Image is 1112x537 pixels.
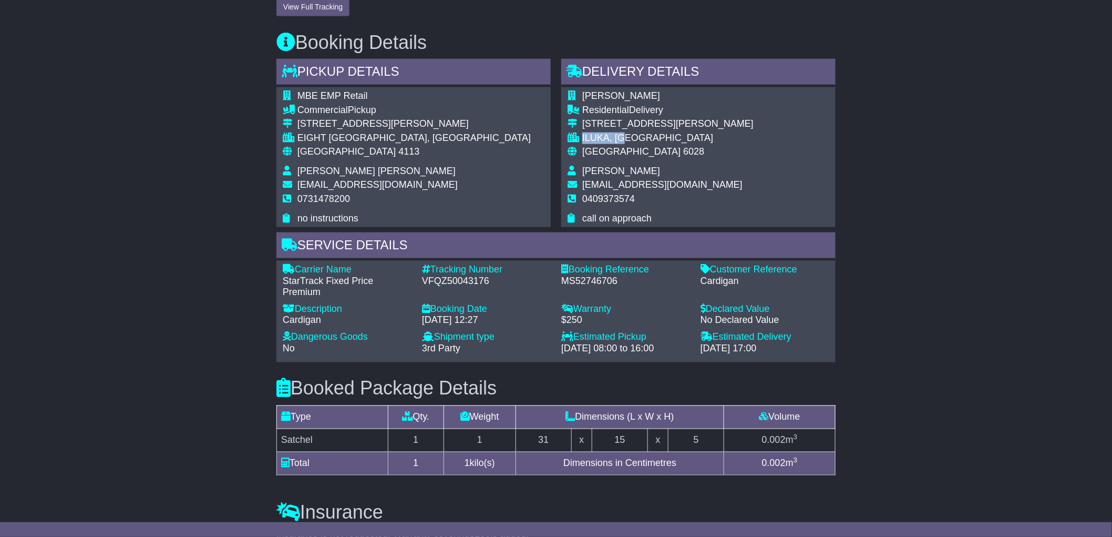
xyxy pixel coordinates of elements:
[701,343,829,354] div: [DATE] 17:00
[582,90,660,101] span: [PERSON_NAME]
[277,406,388,429] td: Type
[297,133,531,144] div: EIGHT [GEOGRAPHIC_DATA], [GEOGRAPHIC_DATA]
[794,457,798,464] sup: 3
[571,429,592,452] td: x
[668,429,724,452] td: 5
[276,32,836,53] h3: Booking Details
[297,146,396,157] span: [GEOGRAPHIC_DATA]
[422,276,551,287] div: VFQZ50043176
[516,429,571,452] td: 31
[276,378,836,399] h3: Booked Package Details
[297,105,348,115] span: Commercial
[422,343,460,353] span: 3rd Party
[422,315,551,326] div: [DATE] 12:27
[582,179,743,190] span: [EMAIL_ADDRESS][DOMAIN_NAME]
[561,276,690,287] div: MS52746706
[444,406,516,429] td: Weight
[701,303,829,315] div: Declared Value
[516,452,724,475] td: Dimensions in Centimetres
[582,105,629,115] span: Residential
[398,146,419,157] span: 4113
[297,213,358,224] span: no instructions
[582,105,754,116] div: Delivery
[297,166,456,176] span: [PERSON_NAME] [PERSON_NAME]
[724,452,836,475] td: m
[701,331,829,343] div: Estimated Delivery
[683,146,704,157] span: 6028
[762,458,786,469] span: 0.002
[422,303,551,315] div: Booking Date
[561,343,690,354] div: [DATE] 08:00 to 16:00
[762,435,786,445] span: 0.002
[283,315,411,326] div: Cardigan
[582,133,754,144] div: ILUKA, [GEOGRAPHIC_DATA]
[561,303,690,315] div: Warranty
[297,90,368,101] span: MBE EMP Retail
[283,331,411,343] div: Dangerous Goods
[422,264,551,276] div: Tracking Number
[724,429,836,452] td: m
[297,118,531,130] div: [STREET_ADDRESS][PERSON_NAME]
[388,429,444,452] td: 1
[277,452,388,475] td: Total
[516,406,724,429] td: Dimensions (L x W x H)
[276,59,551,87] div: Pickup Details
[388,452,444,475] td: 1
[444,452,516,475] td: kilo(s)
[701,315,829,326] div: No Declared Value
[276,232,836,261] div: Service Details
[283,264,411,276] div: Carrier Name
[647,429,668,452] td: x
[422,331,551,343] div: Shipment type
[724,406,836,429] td: Volume
[561,264,690,276] div: Booking Reference
[561,315,690,326] div: $250
[701,264,829,276] div: Customer Reference
[582,213,652,224] span: call on approach
[297,105,531,116] div: Pickup
[283,303,411,315] div: Description
[276,502,836,523] h3: Insurance
[283,276,411,298] div: StarTrack Fixed Price Premium
[582,166,660,176] span: [PERSON_NAME]
[277,429,388,452] td: Satchel
[297,194,350,204] span: 0731478200
[582,146,681,157] span: [GEOGRAPHIC_DATA]
[283,343,295,353] span: No
[592,429,648,452] td: 15
[561,59,836,87] div: Delivery Details
[582,118,754,130] div: [STREET_ADDRESS][PERSON_NAME]
[701,276,829,287] div: Cardigan
[561,331,690,343] div: Estimated Pickup
[465,458,470,469] span: 1
[794,433,798,441] sup: 3
[444,429,516,452] td: 1
[297,179,458,190] span: [EMAIL_ADDRESS][DOMAIN_NAME]
[388,406,444,429] td: Qty.
[582,194,635,204] span: 0409373574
